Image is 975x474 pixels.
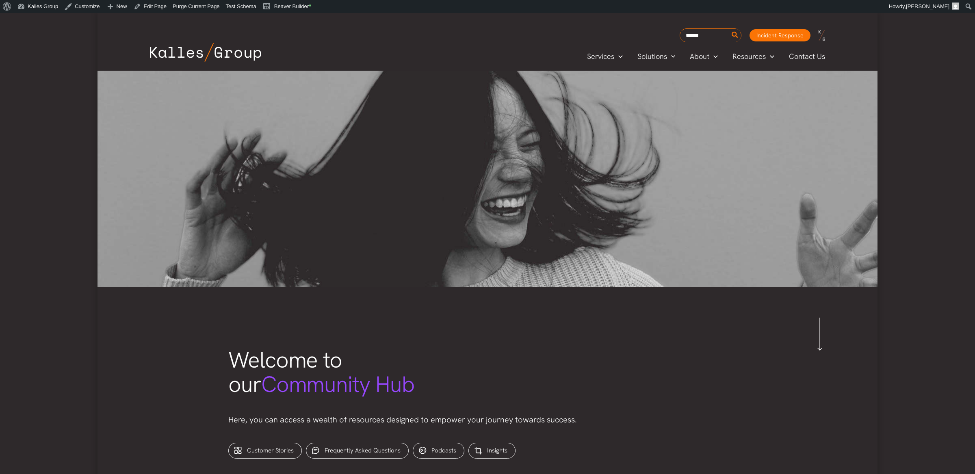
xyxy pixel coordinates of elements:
button: Search [730,29,740,42]
a: ResourcesMenu Toggle [725,50,782,63]
span: Menu Toggle [766,50,774,63]
a: AboutMenu Toggle [682,50,725,63]
a: ServicesMenu Toggle [580,50,630,63]
span: Menu Toggle [667,50,676,63]
span: About [690,50,709,63]
span: Podcasts [431,446,456,455]
a: SolutionsMenu Toggle [630,50,683,63]
span: Welcome to our [228,345,414,399]
nav: Primary Site Navigation [580,50,833,63]
span: Contact Us [789,50,825,63]
p: Here, you can access a wealth of resources designed to empower your journey towards success. [228,413,747,426]
span: [PERSON_NAME] [906,3,949,9]
span: Menu Toggle [709,50,718,63]
span: Frequently Asked Questions [325,446,401,455]
a: Contact Us [782,50,833,63]
a: Incident Response [750,29,810,41]
img: Kalles Group [150,43,261,62]
span: Menu Toggle [614,50,623,63]
span: Solutions [637,50,667,63]
span: Resources [732,50,766,63]
span: Services [587,50,614,63]
span: • [309,2,311,10]
img: gabrielle-henderson-GaA5PrMn-co-unsplash 1 [97,71,877,287]
span: Community Hub [261,370,415,399]
span: Customer Stories [247,446,294,455]
span: Insights [487,446,507,455]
